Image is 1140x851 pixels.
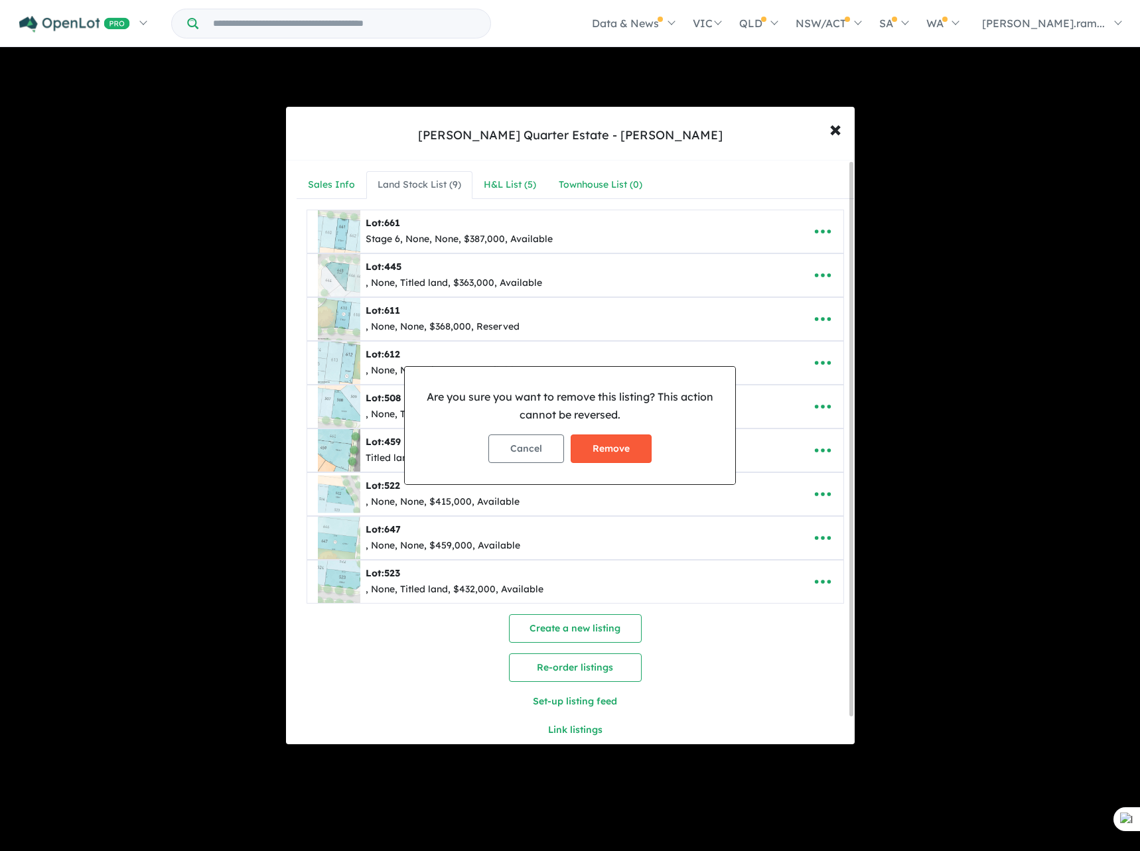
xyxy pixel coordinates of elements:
span: [PERSON_NAME].ram... [982,17,1105,30]
input: Try estate name, suburb, builder or developer [201,9,488,38]
button: Cancel [488,434,564,463]
p: Are you sure you want to remove this listing? This action cannot be reversed. [415,388,725,424]
button: Remove [571,434,652,463]
img: Openlot PRO Logo White [19,16,130,33]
